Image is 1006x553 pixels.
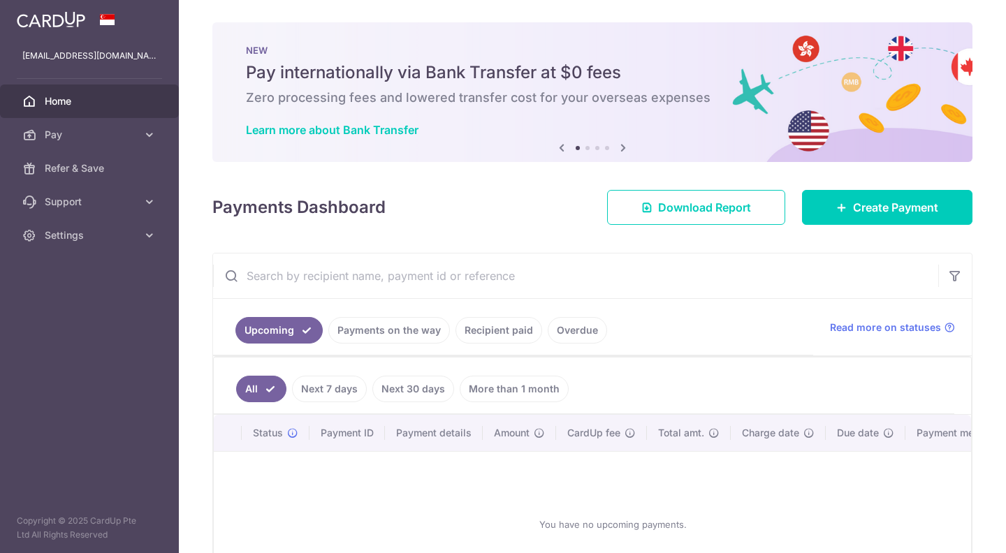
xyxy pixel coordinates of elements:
[567,426,620,440] span: CardUp fee
[253,426,283,440] span: Status
[235,317,323,344] a: Upcoming
[45,128,137,142] span: Pay
[802,190,972,225] a: Create Payment
[22,49,156,63] p: [EMAIL_ADDRESS][DOMAIN_NAME]
[45,94,137,108] span: Home
[246,123,418,137] a: Learn more about Bank Transfer
[212,195,386,220] h4: Payments Dashboard
[17,11,85,28] img: CardUp
[830,320,941,334] span: Read more on statuses
[292,376,367,402] a: Next 7 days
[212,22,972,162] img: Bank transfer banner
[246,89,939,106] h6: Zero processing fees and lowered transfer cost for your overseas expenses
[236,376,286,402] a: All
[837,426,879,440] span: Due date
[742,426,799,440] span: Charge date
[45,228,137,242] span: Settings
[830,320,955,334] a: Read more on statuses
[853,199,938,216] span: Create Payment
[494,426,530,440] span: Amount
[658,199,751,216] span: Download Report
[45,195,137,209] span: Support
[328,317,450,344] a: Payments on the way
[385,415,483,451] th: Payment details
[607,190,785,225] a: Download Report
[460,376,569,402] a: More than 1 month
[246,61,939,84] h5: Pay internationally via Bank Transfer at $0 fees
[45,161,137,175] span: Refer & Save
[548,317,607,344] a: Overdue
[372,376,454,402] a: Next 30 days
[309,415,385,451] th: Payment ID
[213,253,938,298] input: Search by recipient name, payment id or reference
[455,317,542,344] a: Recipient paid
[246,45,939,56] p: NEW
[658,426,704,440] span: Total amt.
